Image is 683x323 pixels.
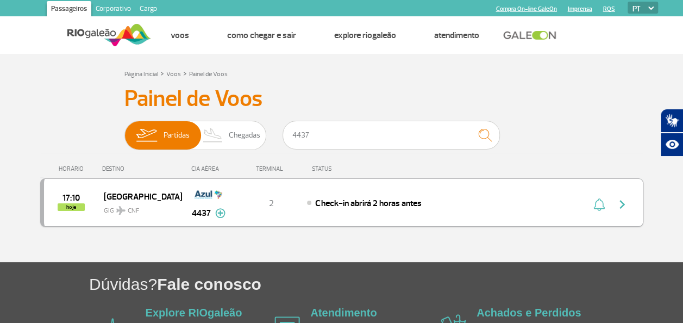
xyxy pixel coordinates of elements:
[170,30,189,41] a: Voos
[593,198,605,211] img: sino-painel-voo.svg
[164,121,190,150] span: Partidas
[315,198,421,209] span: Check-in abrirá 2 horas antes
[283,121,500,150] input: Voo, cidade ou cia aérea
[43,165,103,172] div: HORÁRIO
[192,207,211,220] span: 4437
[146,307,242,319] a: Explore RIOgaleão
[215,208,225,218] img: mais-info-painel-voo.svg
[157,275,261,293] span: Fale conosco
[181,165,236,172] div: CIA AÉREA
[496,5,557,13] a: Compra On-line GaleOn
[603,5,615,13] a: RQS
[102,165,181,172] div: DESTINO
[310,307,377,319] a: Atendimento
[306,165,395,172] div: STATUS
[229,121,260,150] span: Chegadas
[128,206,139,216] span: CNF
[104,189,173,203] span: [GEOGRAPHIC_DATA]
[269,198,274,209] span: 2
[236,165,306,172] div: TERMINAL
[660,109,683,133] button: Abrir tradutor de língua de sinais.
[104,200,173,216] span: GIG
[189,70,228,78] a: Painel de Voos
[160,67,164,79] a: >
[434,30,479,41] a: Atendimento
[124,70,158,78] a: Página Inicial
[477,307,581,319] a: Achados e Perdidos
[91,1,135,18] a: Corporativo
[58,203,85,211] span: hoje
[660,109,683,157] div: Plugin de acessibilidade da Hand Talk.
[89,273,683,295] h1: Dúvidas?
[135,1,161,18] a: Cargo
[47,1,91,18] a: Passageiros
[568,5,592,13] a: Imprensa
[62,194,80,202] span: 2025-08-27 17:10:00
[334,30,396,41] a: Explore RIOgaleão
[616,198,629,211] img: seta-direita-painel-voo.svg
[183,67,187,79] a: >
[129,121,164,150] img: slider-embarque
[124,85,559,113] h3: Painel de Voos
[166,70,181,78] a: Voos
[227,30,296,41] a: Como chegar e sair
[116,206,126,215] img: destiny_airplane.svg
[197,121,229,150] img: slider-desembarque
[660,133,683,157] button: Abrir recursos assistivos.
